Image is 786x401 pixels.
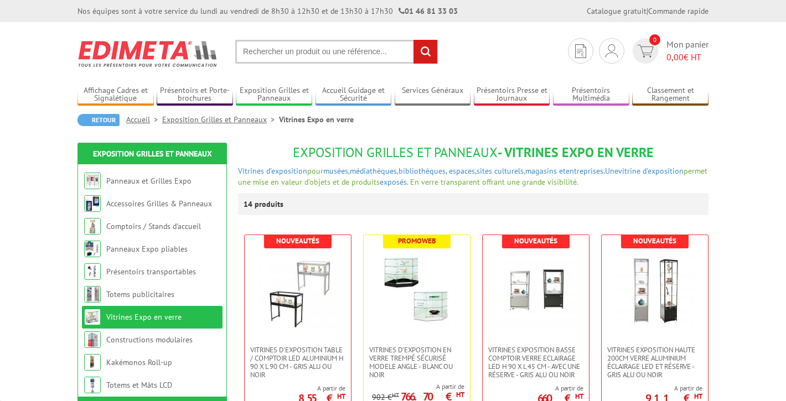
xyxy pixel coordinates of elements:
[84,377,101,393] img: Totems et Mâts LCD
[106,221,201,231] a: Comptoirs / Stands d'accueil
[649,34,660,45] span: 0
[575,392,583,401] sup: HT
[276,236,319,246] b: Nouveautés
[575,44,586,58] img: devis rapide
[293,144,498,161] span: Exposition Grilles et Panneaux
[250,346,345,379] span: Vitrines d'exposition table / comptoir LED Aluminium H 90 x L 90 cm - Gris Alu ou Noir
[602,346,708,379] a: VITRINES EXPOSITION HAUTE 200cm VERRE ALUMINIUM ÉCLAIRAGE LED ET RÉSERVE - GRIS ALU OU NOIR
[483,346,589,379] a: VITRINES EXPOSITION BASSE COMPTOIR VERRE ECLAIRAGE LED H 90 x L 45 CM - AVEC UNE RÉSERVE - GRIS A...
[245,346,351,379] a: Vitrines d'exposition table / comptoir LED Aluminium H 90 x L 90 cm - Gris Alu ou Noir
[106,312,182,322] a: Vitrines Expo en verre
[157,86,233,104] a: Présentoirs et Porte-brochures
[395,86,471,104] a: Services Généraux
[666,51,684,63] span: 0,00
[666,38,709,64] span: Mon panier
[413,40,437,64] input: rechercher
[666,51,709,64] span: € HT
[84,286,101,303] img: Totems publicitaires
[238,145,709,160] h1: - Vitrines Expo en verre
[514,236,557,246] b: Nouveautés
[84,331,101,348] img: Constructions modulaires
[106,289,174,299] a: Totems publicitaires
[380,177,407,187] a: exposés
[605,166,618,176] a: Une
[364,346,470,379] a: VITRINES D’EXPOSITION EN VERRE TREMPÉ SÉCURISÉ MODELE ANGLE - BLANC OU NOIR
[126,114,162,124] a: Accueil
[77,86,154,104] a: Affichage Cadres et Signalétique
[488,346,583,379] span: VITRINES EXPOSITION BASSE COMPTOIR VERRE ECLAIRAGE LED H 90 x L 45 CM - AVEC UNE RÉSERVE - GRIS A...
[633,236,676,246] b: Nouveautés
[77,33,219,74] img: Edimeta
[84,241,101,257] img: Panneaux Expo pliables
[106,357,172,367] a: Kakémonos Roll-up
[401,393,464,400] p: 766.70 €
[106,244,188,254] a: Panneaux Expo pliables
[323,166,348,176] a: musées
[525,166,566,176] a: magasins et
[162,114,279,124] a: Exposition Grilles et Panneaux
[477,166,524,176] a: sites culturels
[84,195,101,212] img: Accessoires Grilles & Panneaux
[106,335,193,345] a: Constructions modulaires
[279,114,354,125] li: Vitrines Expo en verre
[369,346,464,379] span: VITRINES D’EXPOSITION EN VERRE TREMPÉ SÉCURISÉ MODELE ANGLE - BLANC OU NOIR
[398,236,436,246] b: Promoweb
[456,390,464,399] sup: HT
[337,392,345,401] sup: HT
[244,193,285,215] p: 14 produits
[632,86,709,104] a: Classement et Rangement
[106,267,196,277] a: Présentoirs transportables
[350,166,397,176] a: médiathèques
[638,45,654,58] img: devis rapide
[618,166,684,176] a: vitrine d'exposition
[399,166,446,176] a: bibliothèques
[474,86,550,104] a: Présentoirs Presse et Journaux
[77,114,120,126] a: Retour
[537,384,583,393] span: A partir de
[238,166,307,176] a: Vitrines d'exposition
[259,252,337,329] img: Vitrines d'exposition table / comptoir LED Aluminium H 90 x L 90 cm - Gris Alu ou Noir
[106,176,192,186] a: Panneaux et Grilles Expo
[446,166,475,176] a: , espaces
[607,346,702,379] span: VITRINES EXPOSITION HAUTE 200cm VERRE ALUMINIUM ÉCLAIRAGE LED ET RÉSERVE - GRIS ALU OU NOIR
[399,6,458,16] strong: 01 46 81 33 03
[316,86,392,104] a: Accueil Guidage et Sécurité
[298,384,345,393] span: A partir de
[606,44,618,58] img: devis rapide
[106,199,212,209] a: Accessoires Grilles & Panneaux
[630,38,709,64] a: devis rapide 0 Mon panier 0,00€ HT
[236,86,312,104] a: Exposition Grilles et Panneaux
[566,166,605,176] a: entreprises.
[616,252,694,329] img: VITRINES EXPOSITION HAUTE 200cm VERRE ALUMINIUM ÉCLAIRAGE LED ET RÉSERVE - GRIS ALU OU NOIR
[497,252,575,329] img: VITRINES EXPOSITION BASSE COMPTOIR VERRE ECLAIRAGE LED H 90 x L 45 CM - AVEC UNE RÉSERVE - GRIS A...
[694,392,702,401] sup: HT
[93,149,212,159] a: Exposition Grilles et Panneaux
[372,382,464,391] span: A partir de
[392,391,399,399] sup: HT
[648,6,709,16] a: Commande rapide
[84,263,101,280] img: Présentoirs transportables
[77,6,458,17] div: Nos équipes sont à votre service du lundi au vendredi de 8h30 à 12h30 et de 13h30 à 17h30
[378,252,456,329] img: VITRINES D’EXPOSITION EN VERRE TREMPÉ SÉCURISÉ MODELE ANGLE - BLANC OU NOIR
[235,40,438,64] input: Rechercher un produit ou une référence...
[238,166,707,187] font: permet une mise en valeur d'objets et de produits . En verre transparent offrant une grande visib...
[553,86,629,104] a: Présentoirs Multimédia
[106,380,172,390] a: Totems et Mâts LCD
[587,6,709,17] div: |
[587,6,647,16] a: Catalogue gratuit
[84,309,101,325] img: Vitrines Expo en verre
[84,354,101,371] img: Kakémonos Roll-up
[84,173,101,189] img: Panneaux et Grilles Expo
[84,218,101,235] img: Comptoirs / Stands d'accueil
[645,384,702,393] span: A partir de
[307,166,605,176] span: pour , , , ,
